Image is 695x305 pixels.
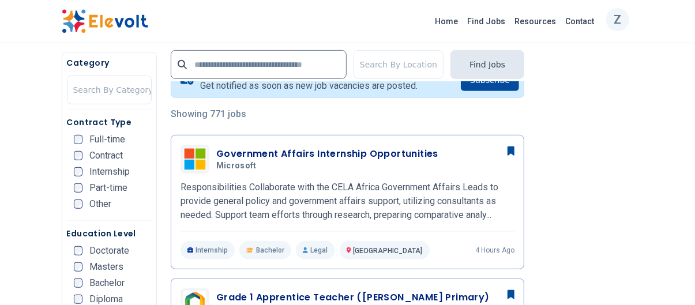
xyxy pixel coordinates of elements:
a: Find Jobs [463,12,510,31]
input: Other [74,199,83,209]
span: Part-time [89,183,127,193]
input: Full-time [74,135,83,144]
a: MicrosoftGovernment Affairs Internship OpportunitiesMicrosoftResponsibilities Collaborate with th... [181,145,514,259]
p: Responsibilities Collaborate with the CELA Africa Government Affairs Leads to provide general pol... [181,180,514,222]
input: Internship [74,167,83,176]
p: Legal [296,241,335,259]
h3: Grade 1 Apprentice Teacher ([PERSON_NAME] Primary) [216,291,490,304]
span: Other [89,199,111,209]
input: Masters [74,262,83,272]
input: Part-time [74,183,83,193]
input: Bachelor [74,278,83,288]
img: Elevolt [62,9,148,33]
a: Home [431,12,463,31]
span: Doctorate [89,246,129,255]
input: Diploma [74,295,83,304]
span: Diploma [89,295,123,304]
p: Showing 771 jobs [171,107,524,121]
p: 4 hours ago [475,246,514,255]
h5: Contract Type [67,116,152,128]
span: [GEOGRAPHIC_DATA] [354,247,423,255]
span: Masters [89,262,123,272]
p: Z [614,5,621,34]
span: Contract [89,151,123,160]
span: Microsoft [216,161,257,171]
a: Contact [561,12,599,31]
p: Get notified as soon as new job vacancies are posted. [200,79,418,93]
iframe: Chat Widget [637,250,695,305]
span: Full-time [89,135,125,144]
a: Resources [510,12,561,31]
button: Z [606,8,629,31]
p: Internship [181,241,235,259]
input: Contract [74,151,83,160]
h5: Category [67,57,152,69]
h3: Government Affairs Internship Opportunities [216,147,438,161]
h5: Education Level [67,228,152,239]
span: Bachelor [256,246,284,255]
img: Microsoft [183,148,206,171]
input: Doctorate [74,246,83,255]
span: Internship [89,167,130,176]
span: Bachelor [89,278,125,288]
button: Find Jobs [450,50,524,79]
